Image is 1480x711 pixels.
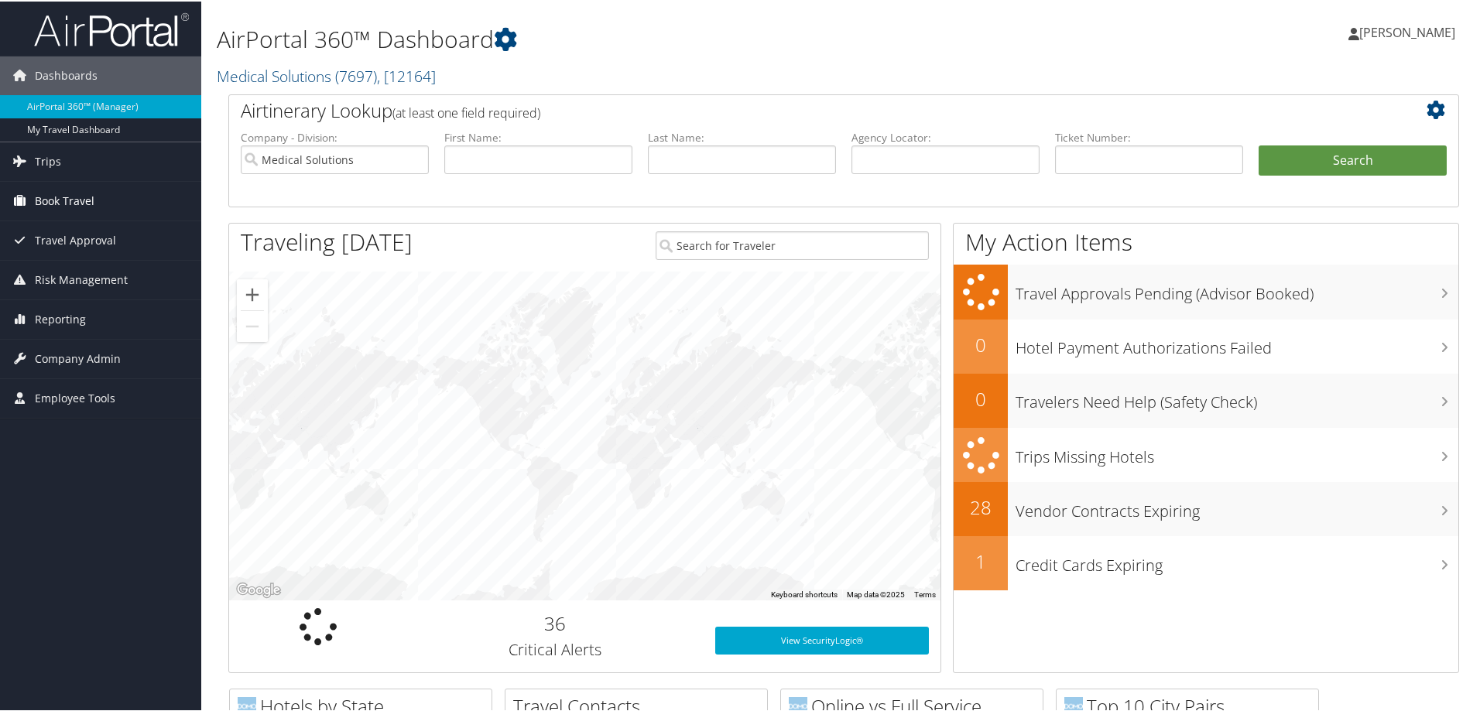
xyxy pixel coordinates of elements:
h3: Critical Alerts [419,638,692,659]
h3: Travelers Need Help (Safety Check) [1016,382,1458,412]
span: , [ 12164 ] [377,64,436,85]
span: Dashboards [35,55,98,94]
h2: 0 [954,330,1008,357]
a: 0Travelers Need Help (Safety Check) [954,372,1458,426]
a: Travel Approvals Pending (Advisor Booked) [954,263,1458,318]
span: ( 7697 ) [335,64,377,85]
label: First Name: [444,128,632,144]
h2: Airtinerary Lookup [241,96,1345,122]
a: Open this area in Google Maps (opens a new window) [233,579,284,599]
h3: Travel Approvals Pending (Advisor Booked) [1016,274,1458,303]
span: Trips [35,141,61,179]
h3: Hotel Payment Authorizations Failed [1016,328,1458,357]
h2: 1 [954,547,1008,573]
span: [PERSON_NAME] [1359,22,1455,39]
h3: Trips Missing Hotels [1016,437,1458,467]
h1: Traveling [DATE] [241,224,413,257]
a: Trips Missing Hotels [954,426,1458,481]
button: Search [1259,144,1447,175]
h2: 0 [954,385,1008,411]
h2: 36 [419,609,692,635]
span: Book Travel [35,180,94,219]
label: Agency Locator: [851,128,1040,144]
a: View SecurityLogic® [715,625,929,653]
h3: Credit Cards Expiring [1016,545,1458,575]
img: Google [233,579,284,599]
a: [PERSON_NAME] [1348,8,1471,54]
a: 1Credit Cards Expiring [954,535,1458,589]
a: 28Vendor Contracts Expiring [954,480,1458,535]
input: Search for Traveler [656,230,929,258]
span: Reporting [35,299,86,337]
button: Keyboard shortcuts [771,588,838,599]
span: Employee Tools [35,378,115,416]
h1: AirPortal 360™ Dashboard [217,22,1053,54]
label: Last Name: [648,128,836,144]
h3: Vendor Contracts Expiring [1016,491,1458,521]
a: 0Hotel Payment Authorizations Failed [954,318,1458,372]
span: (at least one field required) [392,103,540,120]
button: Zoom in [237,278,268,309]
img: airportal-logo.png [34,10,189,46]
label: Ticket Number: [1055,128,1243,144]
span: Company Admin [35,338,121,377]
h2: 28 [954,493,1008,519]
span: Risk Management [35,259,128,298]
a: Medical Solutions [217,64,436,85]
span: Travel Approval [35,220,116,258]
h1: My Action Items [954,224,1458,257]
a: Terms (opens in new tab) [914,589,936,597]
button: Zoom out [237,309,268,340]
span: Map data ©2025 [847,589,905,597]
label: Company - Division: [241,128,429,144]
